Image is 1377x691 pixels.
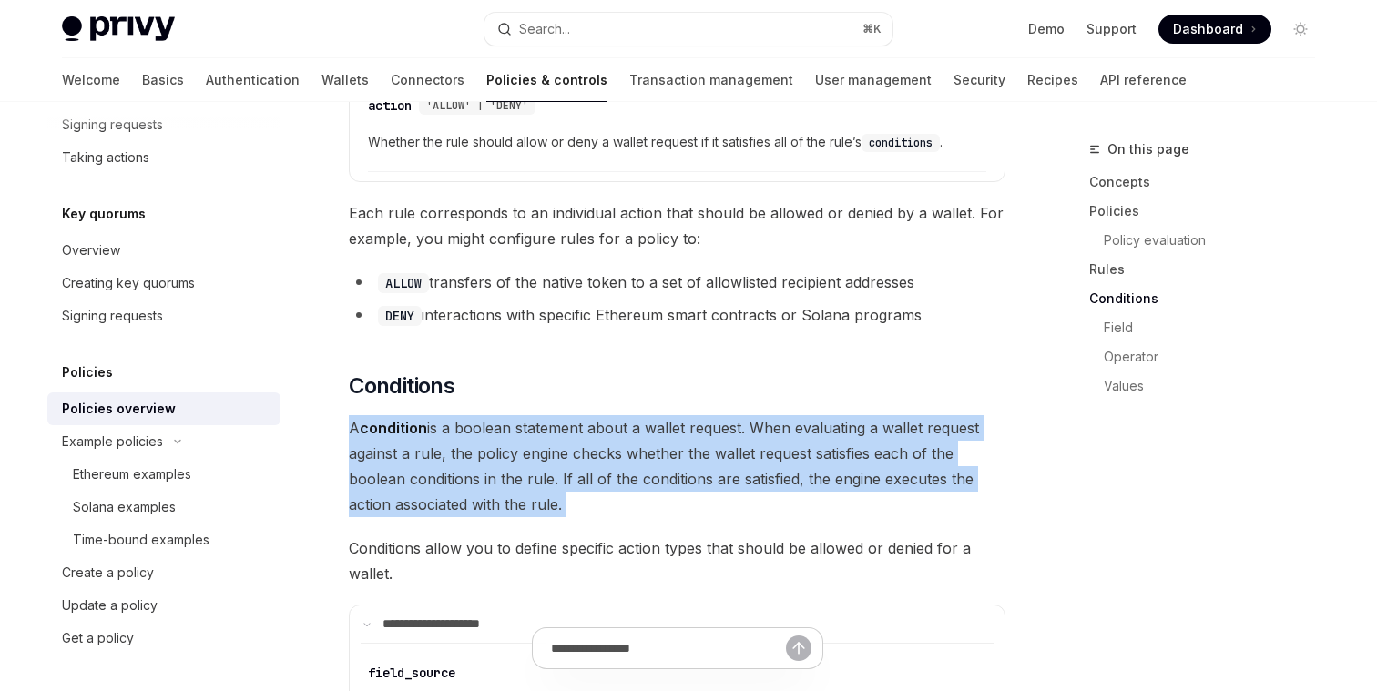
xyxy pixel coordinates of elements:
span: 'ALLOW' | 'DENY' [426,98,528,113]
code: conditions [862,134,940,152]
div: Update a policy [62,594,158,616]
a: Creating key quorums [47,267,280,300]
input: Ask a question... [551,628,786,668]
a: Policies overview [47,392,280,425]
a: Get a policy [47,622,280,655]
div: Creating key quorums [62,272,195,294]
a: Policies [1089,197,1330,226]
button: Send message [786,635,811,661]
a: Policies & controls [486,58,607,102]
a: Authentication [206,58,300,102]
div: Overview [62,239,120,261]
a: Security [954,58,1005,102]
a: Time-bound examples [47,523,280,556]
strong: condition [360,419,427,437]
a: Wallets [321,58,369,102]
a: Transaction management [629,58,793,102]
span: Dashboard [1173,20,1243,38]
button: Toggle dark mode [1286,15,1315,44]
a: Demo [1028,20,1065,38]
h5: Key quorums [62,203,146,225]
button: Open search [484,13,892,46]
code: DENY [378,306,422,326]
a: Support [1086,20,1137,38]
li: transfers of the native token to a set of allowlisted recipient addresses [349,269,1005,295]
div: Solana examples [73,496,176,518]
span: On this page [1107,138,1189,160]
a: Dashboard [1158,15,1271,44]
a: Conditions [1089,284,1330,313]
img: light logo [62,16,175,42]
span: ⌘ K [862,22,882,36]
a: Basics [142,58,184,102]
h5: Policies [62,361,113,383]
a: Field [1089,313,1330,342]
a: API reference [1100,58,1187,102]
a: Values [1089,371,1330,401]
a: Welcome [62,58,120,102]
a: User management [815,58,932,102]
a: Signing requests [47,300,280,332]
div: Signing requests [62,305,163,327]
span: Each rule corresponds to an individual action that should be allowed or denied by a wallet. For e... [349,200,1005,251]
div: Ethereum examples [73,463,191,485]
li: interactions with specific Ethereum smart contracts or Solana programs [349,302,1005,328]
div: action [368,97,412,115]
code: ALLOW [378,273,429,293]
div: Get a policy [62,627,134,649]
div: Search... [519,18,570,40]
a: Taking actions [47,141,280,174]
span: Whether the rule should allow or deny a wallet request if it satisfies all of the rule’s . [368,131,986,153]
a: Update a policy [47,589,280,622]
a: Policy evaluation [1089,226,1330,255]
div: Policies overview [62,398,176,420]
a: Rules [1089,255,1330,284]
button: Toggle Example policies section [47,425,280,458]
a: Ethereum examples [47,458,280,491]
span: A is a boolean statement about a wallet request. When evaluating a wallet request against a rule,... [349,415,1005,517]
div: Create a policy [62,562,154,584]
div: Example policies [62,431,163,452]
a: Operator [1089,342,1330,371]
div: Time-bound examples [73,529,209,551]
div: Taking actions [62,147,149,168]
a: Connectors [391,58,464,102]
span: Conditions [349,371,454,401]
a: Create a policy [47,556,280,589]
a: Recipes [1027,58,1078,102]
span: Conditions allow you to define specific action types that should be allowed or denied for a wallet. [349,535,1005,586]
a: Solana examples [47,491,280,523]
a: Overview [47,234,280,267]
a: Concepts [1089,168,1330,197]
